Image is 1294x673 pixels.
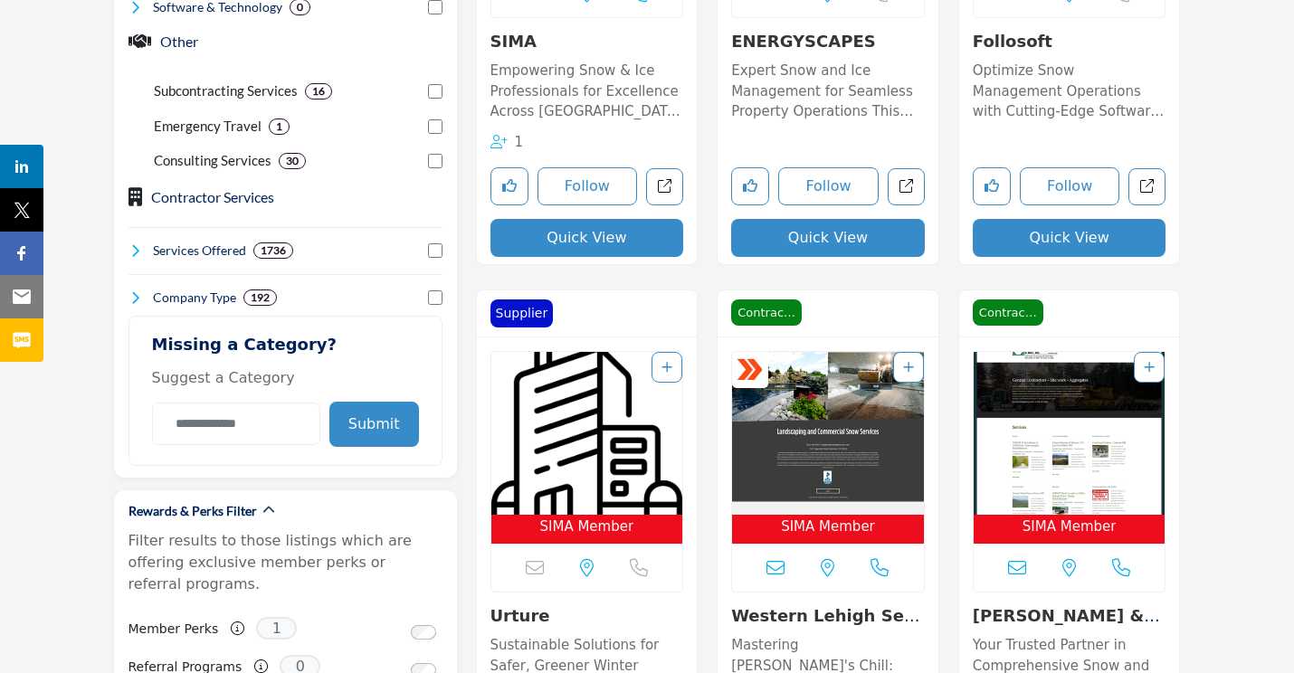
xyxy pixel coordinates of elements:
[973,32,1052,51] a: Follosoft
[1128,168,1166,205] a: Open follosoft in new tab
[973,56,1166,122] a: Optimize Snow Management Operations with Cutting-Edge Software Solutions This innovative company ...
[540,517,634,537] span: SIMA Member
[276,120,282,133] b: 1
[731,167,769,205] button: Like listing
[974,352,1166,515] img: Alvin J. Coleman & Son
[731,606,919,645] a: ​Western Lehigh Serv...
[888,168,925,205] a: Open energyscapes in new tab
[973,606,1160,645] a: [PERSON_NAME] & S...
[428,84,442,99] input: Select Subcontracting Services checkbox
[491,352,683,515] img: Urture
[973,32,1166,52] h3: Follosoft
[903,360,914,374] a: Add To List
[973,299,1043,327] span: Contractor
[490,219,684,257] button: Quick View
[731,219,925,257] button: Quick View
[305,83,332,100] div: 16 Results For Subcontracting Services
[128,502,257,520] h2: Rewards & Perks Filter
[490,606,684,626] h3: Urture
[496,304,548,323] p: Supplier
[491,352,683,545] a: Open Listing in new tab
[153,289,236,307] h4: Company Type: A Company Type refers to the legal structure of a business, such as sole proprietor...
[152,403,320,445] input: Category Name
[731,32,925,52] h3: ENERGYSCAPES
[731,299,802,327] span: Contractor
[490,56,684,122] a: Empowering Snow & Ice Professionals for Excellence Across [GEOGRAPHIC_DATA] This organization is ...
[128,530,442,595] p: Filter results to those listings which are offering exclusive member perks or referral programs.
[973,167,1011,205] button: Like listing
[243,289,277,306] div: 192 Results For Company Type
[731,56,925,122] a: Expert Snow and Ice Management for Seamless Property Operations This company excels in providing ...
[251,291,270,304] b: 192
[661,360,672,374] a: Add To List
[974,352,1166,545] a: Open Listing in new tab
[731,606,925,626] h3: ​Western Lehigh Services
[490,606,550,625] a: Urture
[973,61,1166,122] p: Optimize Snow Management Operations with Cutting-Edge Software Solutions This innovative company ...
[152,335,419,367] h2: Missing a Category?
[490,32,684,52] h3: SIMA
[731,61,925,122] p: Expert Snow and Ice Management for Seamless Property Operations This company excels in providing ...
[312,85,325,98] b: 16
[154,81,298,101] p: Subcontracting Services: Subcontracting Services
[737,356,764,384] img: ASM Certified Badge Icon
[490,61,684,122] p: Empowering Snow & Ice Professionals for Excellence Across [GEOGRAPHIC_DATA] This organization is ...
[646,168,683,205] a: Open snow-ice-management-association in new tab
[297,1,303,14] b: 0
[154,116,262,137] p: Emergency Travel: Emergency Travel
[731,32,876,51] a: ENERGYSCAPES
[151,186,274,208] button: Contractor Services
[973,219,1166,257] button: Quick View
[153,242,246,260] h4: Services Offered: Services Offered refers to the specific products, assistance, or expertise a bu...
[1144,360,1155,374] a: Add To List
[411,625,436,640] input: Switch to Member Perks
[781,517,875,537] span: SIMA Member
[490,32,538,51] a: SIMA
[286,155,299,167] b: 30
[160,31,198,52] button: Other
[428,243,442,258] input: Select Services Offered checkbox
[428,154,442,168] input: Select Consulting Services checkbox
[152,369,295,386] span: Suggest a Category
[428,119,442,134] input: Select Emergency Travel checkbox
[732,352,924,515] img: ​Western Lehigh Services
[732,352,924,545] a: Open Listing in new tab
[269,118,290,135] div: 1 Results For Emergency Travel
[253,242,293,259] div: 1736 Results For Services Offered
[538,167,638,205] button: Follow
[514,134,523,150] span: 1
[329,402,419,447] button: Submit
[428,290,442,305] input: Select Company Type checkbox
[973,606,1166,626] h3: Alvin J. Coleman & Son
[490,167,528,205] button: Like listing
[279,153,306,169] div: 30 Results For Consulting Services
[1023,517,1117,537] span: SIMA Member
[490,132,524,153] div: Followers
[261,244,286,257] b: 1736
[154,150,271,171] p: Consulting Services: Consulting Services
[1020,167,1120,205] button: Follow
[778,167,879,205] button: Follow
[256,617,297,640] span: 1
[128,613,219,645] label: Member Perks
